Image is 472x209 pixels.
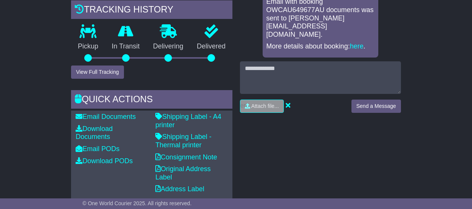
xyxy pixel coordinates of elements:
[350,42,364,50] a: here
[76,157,133,165] a: Download PODs
[351,100,401,113] button: Send a Message
[82,200,192,206] span: © One World Courier 2025. All rights reserved.
[146,42,190,51] p: Delivering
[76,145,119,153] a: Email PODs
[76,125,113,141] a: Download Documents
[71,0,232,21] div: Tracking history
[155,185,204,193] a: Address Label
[105,42,147,51] p: In Transit
[155,165,210,181] a: Original Address Label
[71,90,232,111] div: Quick Actions
[266,42,375,51] p: More details about booking: .
[155,153,217,161] a: Consignment Note
[190,42,232,51] p: Delivered
[155,113,221,129] a: Shipping Label - A4 printer
[71,42,105,51] p: Pickup
[71,66,124,79] button: View Full Tracking
[155,133,211,149] a: Shipping Label - Thermal printer
[76,113,136,120] a: Email Documents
